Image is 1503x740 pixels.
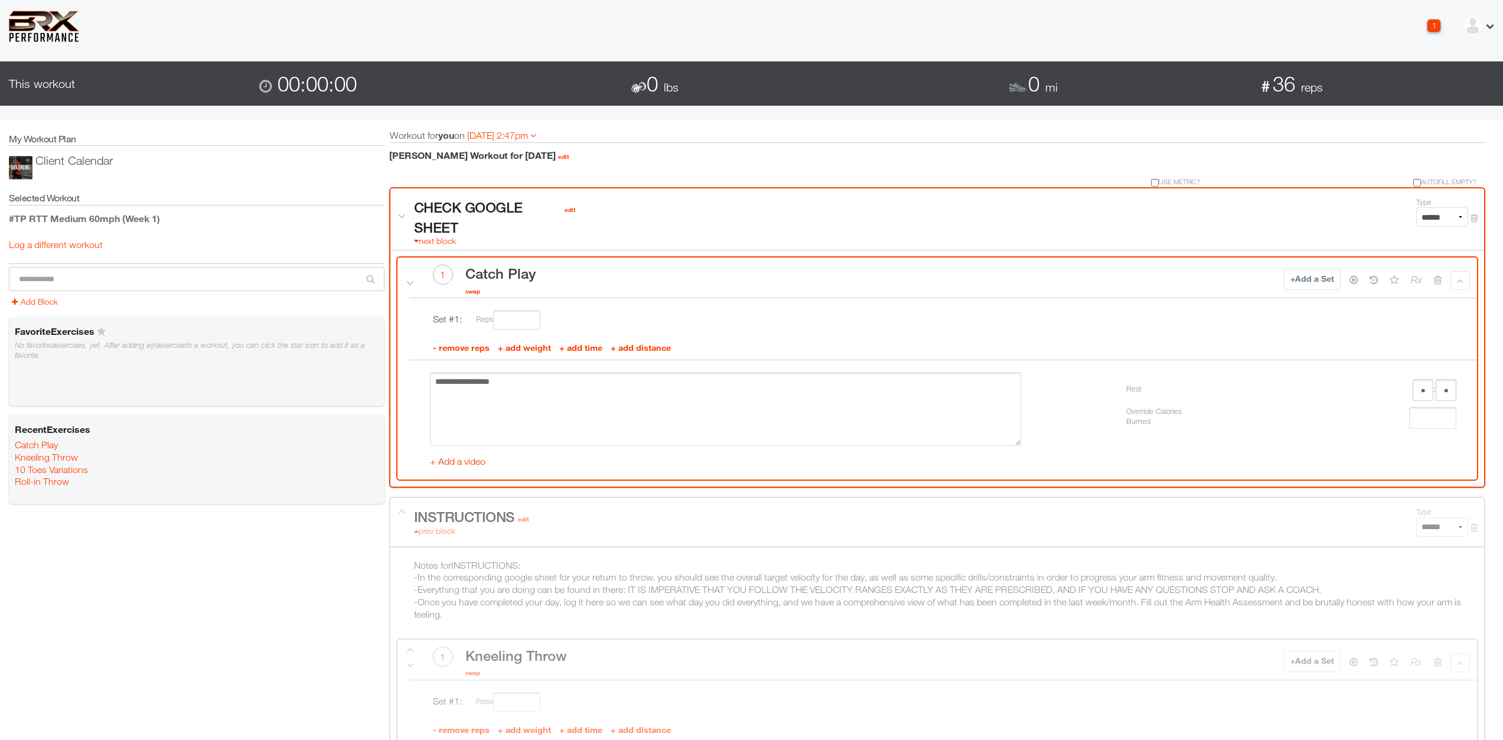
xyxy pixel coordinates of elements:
[414,236,456,246] a: next block
[15,452,78,462] a: Kneeling Throw
[626,61,1002,106] div: 0
[12,420,382,439] h6: Recent Exercises
[664,80,679,94] span: lbs
[465,641,567,666] h2: Kneeling Throw
[409,680,1477,723] li: Set # 1 :
[1411,653,1422,671] i: Rx
[611,725,671,735] a: + add distance
[1464,17,1482,35] img: ex-default-user.svg
[1126,378,1142,400] span: Rest
[15,476,69,487] a: Roll-in Throw
[559,725,605,735] a: + add time
[35,152,113,169] div: Client Calendar
[12,296,58,307] a: Add Block
[250,61,626,106] div: 00:00:00
[465,285,480,297] a: swap
[433,725,492,735] a: - remove reps
[433,343,492,353] a: - remove reps
[467,130,536,141] a: [DATE] 2:47pm
[465,259,536,284] h2: Catch Play
[1471,521,1478,533] a: Remove Block
[9,211,384,226] div: #TP RTT Medium 60mph (Week 1)
[390,128,1485,142] div: Workout for on
[1284,269,1341,290] a: Add a Set
[498,725,553,735] a: + add weight
[9,132,384,146] h5: My Workout Plan
[518,513,529,525] a: edit
[1002,61,1253,106] div: 0
[390,547,1484,633] div: Notes for INSTRUCTIONS : -In the corresponding google sheet for your return to throw, you should ...
[1416,198,1468,237] div: Type
[414,526,455,536] a: prev block
[414,193,562,237] h3: CHECK GOOGLE SHEET
[498,343,553,353] a: + add weight
[464,692,540,712] div: Reps
[1126,407,1185,426] span: Override Calories Burned
[1290,656,1295,666] b: +
[465,667,480,679] a: swap
[611,343,671,353] a: + add distance
[9,11,79,42] img: 6f7da32581c89ca25d665dc3aae533e4f14fe3ef_original.svg
[1290,273,1295,283] b: +
[380,177,1209,187] div: Use metric?
[430,456,485,467] a: + Add a video
[438,129,454,141] b: you
[9,156,32,180] img: ios_large.PNG
[15,341,382,361] div: No favorited exercises , yet. After adding a(n) exercise to a workout, you can click the star ico...
[1427,19,1440,32] div: 1
[414,503,515,527] h3: INSTRUCTIONS
[1411,271,1422,289] i: Rx
[1416,507,1468,546] div: Type
[12,322,382,341] h6: Favorite Exercises
[1301,80,1323,94] span: reps
[15,464,88,475] a: 10 Toes Variations
[559,343,605,353] a: + add time
[15,439,58,450] a: Catch Play
[1261,77,1270,94] b: #
[565,204,576,216] a: edit
[1471,212,1478,224] a: Remove Block
[558,153,569,160] a: edit
[627,77,651,99] img: dumbbell
[1003,73,1032,103] img: shoe
[389,149,1476,162] h1: [PERSON_NAME] Workout for [DATE]
[409,298,1477,341] li: Set # 1 :
[1284,651,1341,672] a: Add a Set
[9,239,103,250] a: Log a different workout
[1045,80,1058,94] span: mi
[433,647,453,667] div: 1
[1209,177,1485,187] div: Autofill Empty?
[464,310,540,330] div: Reps
[1433,383,1436,394] span: :
[433,265,453,285] div: 1
[1253,61,1503,106] div: 36
[9,191,384,205] h5: Selected Workout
